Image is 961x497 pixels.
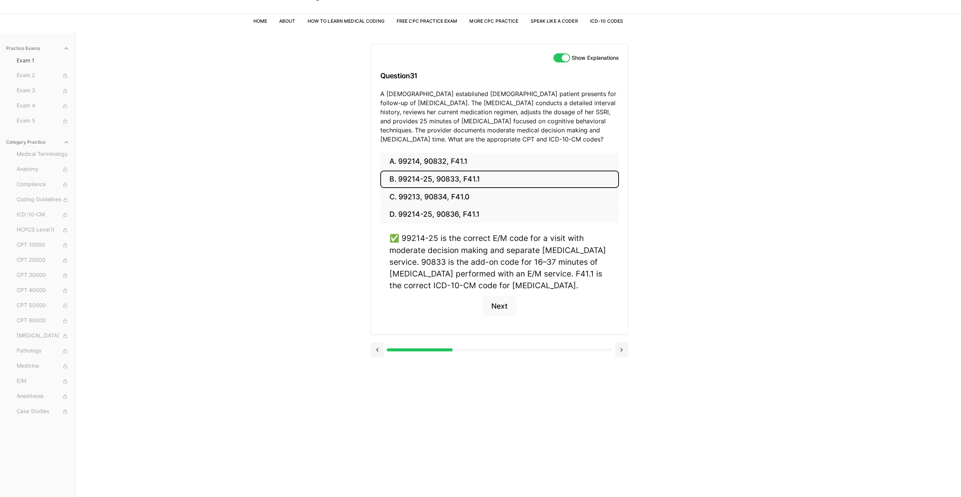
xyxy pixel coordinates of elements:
[531,18,578,24] a: Speak Like a Coder
[380,206,619,224] button: D. 99214-25, 90836, F41.1
[17,226,69,234] span: HCPCS Level II
[17,241,69,249] span: CPT 10000
[17,317,69,325] span: CPT 60000
[308,18,384,24] a: How to Learn Medical Coding
[380,65,619,87] h3: Question 31
[17,87,69,95] span: Exam 3
[3,42,72,54] button: Practice Exams
[14,85,72,97] button: Exam 3
[279,18,295,24] a: About
[17,196,69,204] span: Coding Guidelines
[17,407,69,416] span: Case Studies
[17,332,69,340] span: [MEDICAL_DATA]
[17,57,69,64] span: Exam 1
[14,148,72,160] button: Medical Terminology
[14,239,72,251] button: CPT 10000
[14,163,72,176] button: Anatomy
[14,100,72,112] button: Exam 4
[14,390,72,402] button: Anesthesia
[17,165,69,174] span: Anatomy
[17,347,69,355] span: Pathology
[469,18,518,24] a: More CPC Practice
[14,315,72,327] button: CPT 60000
[17,301,69,310] span: CPT 50000
[14,254,72,266] button: CPT 20000
[14,405,72,418] button: Case Studies
[14,209,72,221] button: ICD-10-CM
[14,300,72,312] button: CPT 50000
[572,55,619,61] label: Show Explanations
[17,256,69,264] span: CPT 20000
[14,54,72,67] button: Exam 1
[14,360,72,372] button: Medicine
[14,284,72,297] button: CPT 40000
[14,345,72,357] button: Pathology
[14,194,72,206] button: Coding Guidelines
[14,224,72,236] button: HCPCS Level II
[17,392,69,401] span: Anesthesia
[380,89,619,144] p: A [DEMOGRAPHIC_DATA] established [DEMOGRAPHIC_DATA] patient presents for follow-up of [MEDICAL_DA...
[590,18,623,24] a: ICD-10 Codes
[14,269,72,281] button: CPT 30000
[17,102,69,110] span: Exam 4
[397,18,458,24] a: Free CPC Practice Exam
[389,232,610,291] div: ✅ 99214-25 is the correct E/M code for a visit with moderate decision making and separate [MEDICA...
[14,115,72,127] button: Exam 5
[17,211,69,219] span: ICD-10-CM
[17,271,69,280] span: CPT 30000
[17,362,69,370] span: Medicine
[14,375,72,387] button: E/M
[17,150,69,158] span: Medical Terminology
[380,153,619,171] button: A. 99214, 90832, F41.1
[380,171,619,188] button: B. 99214-25, 90833, F41.1
[17,180,69,189] span: Compliance
[14,330,72,342] button: [MEDICAL_DATA]
[17,71,69,80] span: Exam 2
[17,117,69,125] span: Exam 5
[3,136,72,148] button: Category Practice
[253,18,267,24] a: Home
[17,377,69,385] span: E/M
[380,188,619,206] button: C. 99213, 90834, F41.0
[14,70,72,82] button: Exam 2
[14,179,72,191] button: Compliance
[17,286,69,295] span: CPT 40000
[482,296,517,316] button: Next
